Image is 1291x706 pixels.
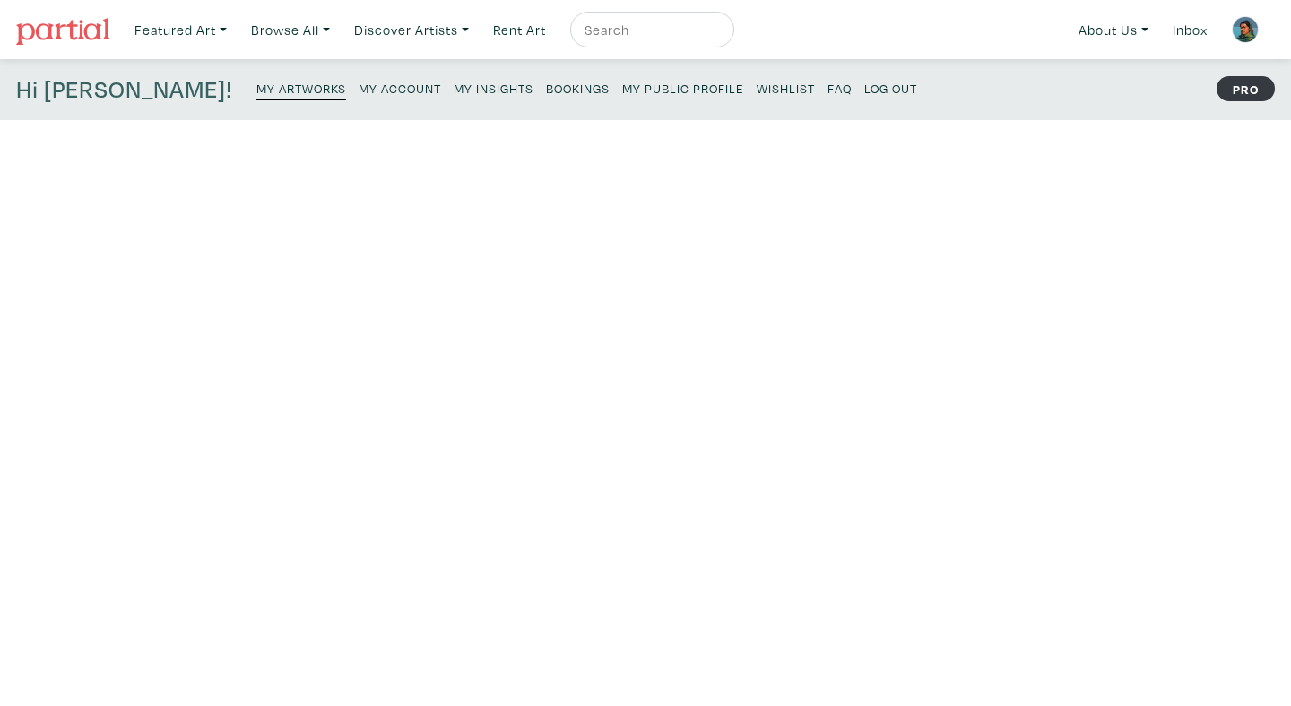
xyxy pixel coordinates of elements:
a: My Account [359,75,441,99]
img: phpThumb.php [1232,16,1259,43]
a: Log Out [864,75,917,99]
a: About Us [1070,12,1157,48]
a: Inbox [1165,12,1216,48]
small: My Artworks [256,80,346,97]
a: Wishlist [757,75,815,99]
small: Wishlist [757,80,815,97]
a: Rent Art [485,12,554,48]
small: Bookings [546,80,610,97]
a: Discover Artists [346,12,477,48]
a: Featured Art [126,12,235,48]
a: My Insights [454,75,533,99]
a: Bookings [546,75,610,99]
small: Log Out [864,80,917,97]
a: FAQ [827,75,852,99]
a: Browse All [243,12,338,48]
small: My Insights [454,80,533,97]
small: My Account [359,80,441,97]
strong: PRO [1217,76,1275,101]
h4: Hi [PERSON_NAME]! [16,75,232,104]
input: Search [583,19,717,41]
small: FAQ [827,80,852,97]
small: My Public Profile [622,80,744,97]
a: My Public Profile [622,75,744,99]
a: My Artworks [256,75,346,100]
